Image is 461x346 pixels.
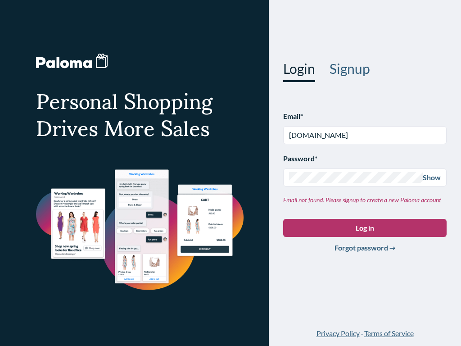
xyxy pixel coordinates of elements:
span: Email not found. Please signup to create a new Paloma account [283,196,441,204]
div: Personal Shopping [36,86,244,113]
a: Forgot password → [334,243,395,252]
button: Login [283,60,315,77]
button: Log in [283,219,447,237]
div: · [269,328,461,346]
h3: Show [423,172,441,183]
a: Privacy Policy [316,329,360,337]
button: Signup [330,60,370,77]
img: image [36,168,244,290]
h3: Email * [283,111,447,122]
h3: Password * [283,153,447,164]
div: Drives More Sales [36,113,244,140]
a: Terms of Service [364,329,414,337]
img: Paloma Logo [36,54,108,68]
